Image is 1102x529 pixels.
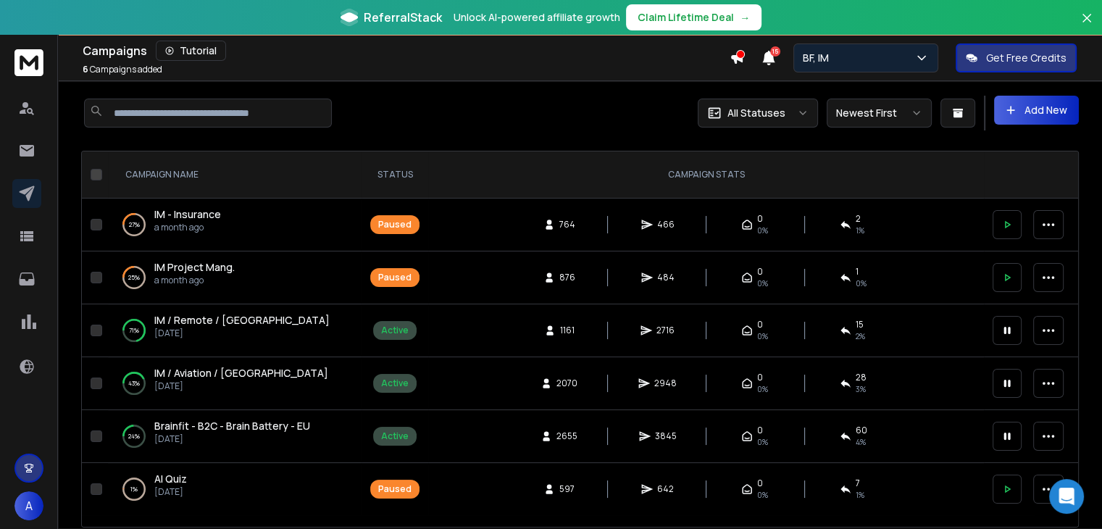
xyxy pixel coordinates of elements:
button: Claim Lifetime Deal→ [626,4,761,30]
span: 0 [757,372,763,383]
span: AI Quiz [154,472,187,486]
span: 0% [757,225,768,236]
span: 2655 [556,430,577,442]
div: Active [381,378,409,389]
td: 43%IM / Aviation / [GEOGRAPHIC_DATA][DATE] [108,357,362,410]
span: 0 [757,319,763,330]
button: Newest First [827,99,932,128]
span: 0 [757,213,763,225]
p: [DATE] [154,380,328,392]
a: IM / Aviation / [GEOGRAPHIC_DATA] [154,366,328,380]
p: [DATE] [154,328,330,339]
button: Get Free Credits [956,43,1077,72]
span: 0% [757,330,768,342]
span: 2716 [656,325,675,336]
td: 24%Brainfit - B2C - Brain Battery - EU[DATE] [108,410,362,463]
span: 60 [856,425,867,436]
span: 484 [657,272,675,283]
span: 0% [757,436,768,448]
span: 15 [856,319,864,330]
span: 0 % [856,278,867,289]
span: 3 % [856,383,866,395]
span: 28 [856,372,867,383]
span: 0% [757,489,768,501]
span: 3845 [655,430,677,442]
span: 1 % [856,489,864,501]
p: 25 % [128,270,140,285]
span: 764 [559,219,575,230]
span: IM - Insurance [154,207,221,221]
span: 2070 [556,378,577,389]
a: IM / Remote / [GEOGRAPHIC_DATA] [154,313,330,328]
p: Unlock AI-powered affiliate growth [454,10,620,25]
p: 24 % [128,429,140,443]
p: 1 % [130,482,138,496]
span: 597 [559,483,575,495]
a: IM Project Mang. [154,260,235,275]
span: 1 % [856,225,864,236]
span: 0 [757,478,763,489]
p: BF, IM [803,51,835,65]
td: 27%IM - Insurancea month ago [108,199,362,251]
span: 0 [757,266,763,278]
button: Tutorial [156,41,226,61]
span: 7 [856,478,860,489]
td: 71%IM / Remote / [GEOGRAPHIC_DATA][DATE] [108,304,362,357]
span: 6 [83,63,88,75]
p: [DATE] [154,433,310,445]
p: a month ago [154,275,235,286]
div: Active [381,430,409,442]
span: 2948 [654,378,677,389]
p: All Statuses [727,106,785,120]
p: 27 % [129,217,140,232]
p: 71 % [129,323,139,338]
div: Campaigns [83,41,730,61]
span: 466 [657,219,675,230]
div: Paused [378,483,412,495]
button: Add New [994,96,1079,125]
div: Active [381,325,409,336]
p: Campaigns added [83,64,162,75]
span: 876 [559,272,575,283]
p: 43 % [128,376,140,391]
span: 2 % [856,330,865,342]
a: Brainfit - B2C - Brain Battery - EU [154,419,310,433]
th: CAMPAIGN STATS [428,151,984,199]
p: [DATE] [154,486,187,498]
span: 642 [657,483,674,495]
span: 0% [757,383,768,395]
th: STATUS [362,151,428,199]
a: AI Quiz [154,472,187,486]
p: Get Free Credits [986,51,1066,65]
span: 1161 [560,325,575,336]
th: CAMPAIGN NAME [108,151,362,199]
button: Close banner [1077,9,1096,43]
button: A [14,491,43,520]
td: 25%IM Project Mang.a month ago [108,251,362,304]
td: 1%AI Quiz[DATE] [108,463,362,516]
div: Paused [378,272,412,283]
div: Open Intercom Messenger [1049,479,1084,514]
span: 4 % [856,436,866,448]
span: 15 [770,46,780,57]
span: 0% [757,278,768,289]
a: IM - Insurance [154,207,221,222]
span: 2 [856,213,861,225]
span: IM Project Mang. [154,260,235,274]
span: 0 [757,425,763,436]
span: 1 [856,266,859,278]
p: a month ago [154,222,221,233]
span: → [740,10,750,25]
div: Paused [378,219,412,230]
span: ReferralStack [364,9,442,26]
